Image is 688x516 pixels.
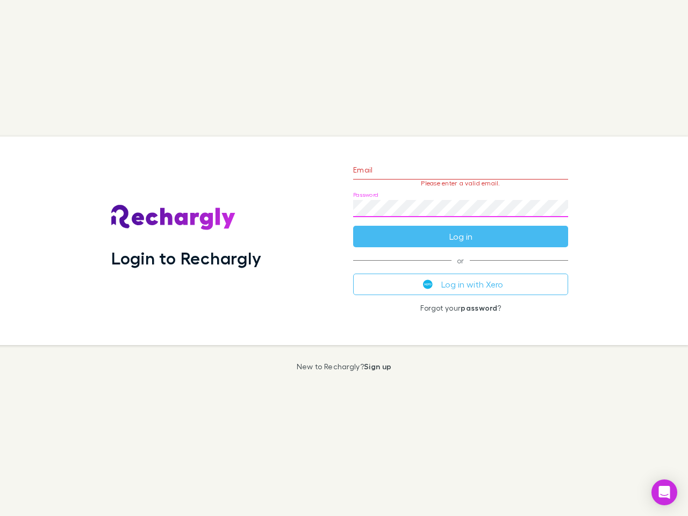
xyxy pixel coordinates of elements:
[353,274,568,295] button: Log in with Xero
[353,260,568,261] span: or
[353,191,378,199] label: Password
[423,279,433,289] img: Xero's logo
[111,205,236,231] img: Rechargly's Logo
[111,248,261,268] h1: Login to Rechargly
[651,479,677,505] div: Open Intercom Messenger
[353,180,568,187] p: Please enter a valid email.
[297,362,392,371] p: New to Rechargly?
[461,303,497,312] a: password
[353,226,568,247] button: Log in
[364,362,391,371] a: Sign up
[353,304,568,312] p: Forgot your ?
